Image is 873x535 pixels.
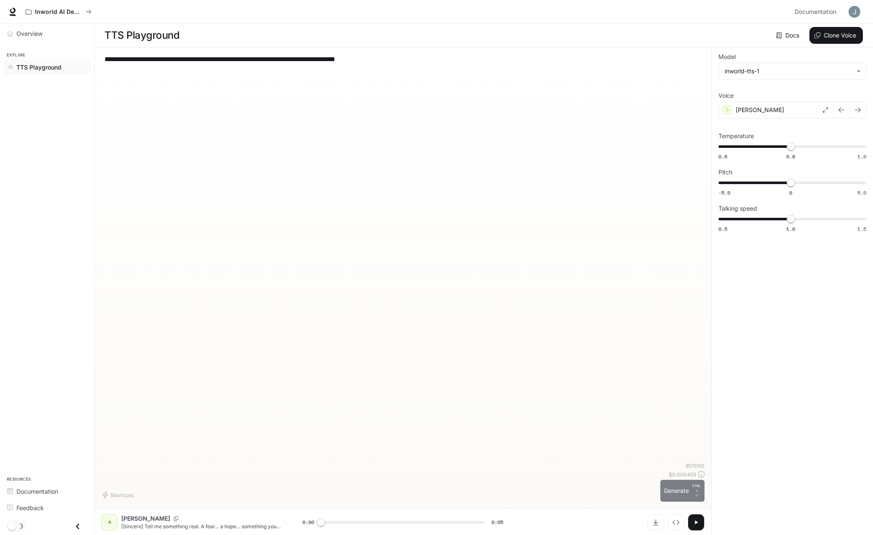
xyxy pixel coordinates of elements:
[103,516,116,529] div: A
[795,7,836,17] span: Documentation
[22,3,95,20] button: All workspaces
[718,133,754,139] p: Temperature
[3,60,91,75] a: TTS Playground
[16,503,44,512] span: Feedback
[692,483,701,493] p: CTRL +
[692,483,701,498] p: ⏎
[719,63,866,79] div: inworld-tts-1
[718,93,734,99] p: Voice
[718,54,736,60] p: Model
[16,29,43,38] span: Overview
[736,106,784,114] p: [PERSON_NAME]
[786,225,795,233] span: 1.0
[786,153,795,160] span: 0.8
[718,169,732,175] p: Pitch
[121,514,170,523] p: [PERSON_NAME]
[3,484,91,499] a: Documentation
[718,206,757,211] p: Talking speed
[686,462,705,469] p: 91 / 1000
[35,8,82,16] p: Inworld AI Demos
[660,480,705,502] button: GenerateCTRL +⏎
[857,189,866,196] span: 5.0
[121,523,282,530] p: [Sincere] Tell me something real. A fear… a hope… something you haven’t said out loud yet.
[667,514,684,531] button: Inspect
[718,225,727,233] span: 0.5
[718,189,730,196] span: -5.0
[718,153,727,160] span: 0.6
[170,516,182,521] button: Copy Voice ID
[647,514,664,531] button: Download audio
[791,3,843,20] a: Documentation
[669,471,696,478] p: $ 0.000455
[789,189,792,196] span: 0
[8,521,16,530] span: Dark mode toggle
[68,518,87,535] button: Close drawer
[857,225,866,233] span: 1.5
[857,153,866,160] span: 1.0
[809,27,863,44] button: Clone Voice
[846,3,863,20] button: User avatar
[302,518,314,527] span: 0:00
[3,26,91,41] a: Overview
[16,63,61,72] span: TTS Playground
[725,67,852,75] div: inworld-tts-1
[774,27,803,44] a: Docs
[101,488,137,502] button: Shortcuts
[491,518,503,527] span: 0:05
[849,6,860,18] img: User avatar
[16,487,58,496] span: Documentation
[3,500,91,515] a: Feedback
[104,27,179,44] h1: TTS Playground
